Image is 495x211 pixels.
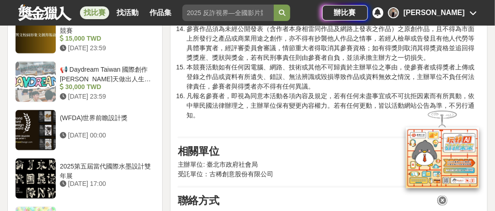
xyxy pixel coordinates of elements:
img: d2146d9a-e6f6-4337-9592-8cefde37ba6b.png [406,127,479,188]
div: [DATE] 23:59 [60,92,151,101]
strong: 相關單位 [178,145,220,157]
li: 參賽作品須為未經公開發表（含作者本身相雷同作品及網路上發表之作品）之原創作品，且不得為市面上所發行之產品或商業用途之創作，亦不得有抄襲他人作品之情事，若經人檢舉或告發且有他人代勞等具體事實者，經... [187,24,480,63]
div: [DATE] 00:00 [60,131,151,140]
li: 凡報名參賽者，即視為同意本活動各項內容及規定，若有任何未盡事宜或不可抗拒因素而有所異動，依中華民國法律辦理之，主辦單位保有變更內容權力。若有任何更動，皆以活動網站公告為準，不另行通知。 [187,91,480,130]
div: [PERSON_NAME] [404,7,465,18]
img: Avatar [389,8,398,17]
a: 📢 Daydream Taiwan 國際創作[PERSON_NAME]天做出人生的第一款遊戲吧！ 30,000 TWD [DATE] 23:59 [15,61,155,102]
div: 📢 Daydream Taiwan 國際創作[PERSON_NAME]天做出人生的第一款遊戲吧！ [60,65,151,82]
a: 找活動 [113,6,142,19]
input: 2025 反詐視界—全國影片競賽 [182,5,274,21]
div: 30,000 TWD [60,82,151,92]
div: 15,000 TWD [60,34,151,43]
a: 2025第五屆當代國際水墨設計雙年展 [DATE] 17:00 [15,158,155,199]
div: (WFDA)世界前瞻設計獎 [60,113,151,131]
li: 本競賽活動如有任何因電腦、網路、技術或其他不可歸責於主辦單位之事由，使參賽者或得獎者上傳或登錄之作品或資料有所遺失、錯誤、無法辨識或毀損導致作品或資料無效之情況，主辦單位不負任何法律責任，參賽者... [187,63,480,91]
div: 2025第五屆當代國際水墨設計雙年展 [60,162,151,179]
div: [DATE] 23:59 [60,43,151,53]
a: 辦比賽 [322,5,368,21]
strong: 聯絡方式 [178,195,220,206]
a: (WFDA)世界前瞻設計獎 [DATE] 00:00 [15,110,155,151]
a: 作品集 [146,6,175,19]
a: 找比賽 [80,6,109,19]
p: 主辦單位: 臺北市政府社會局 受託單位：古稀創意股份有限公司 [178,160,480,179]
a: 2025英文校園形象文創海報設計競賽 15,000 TWD [DATE] 23:59 [15,13,155,54]
div: [DATE] 17:00 [60,179,151,189]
